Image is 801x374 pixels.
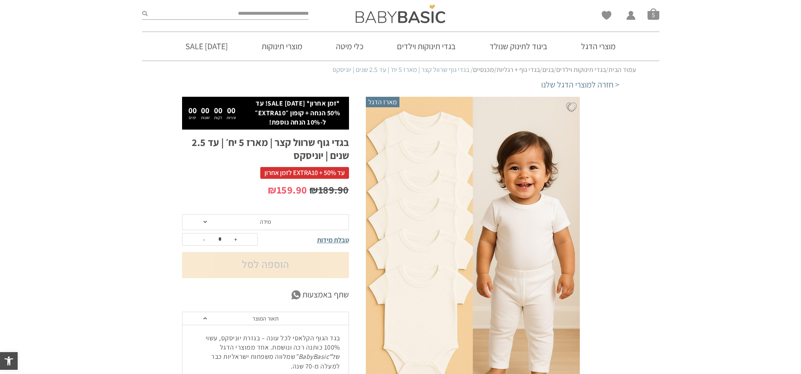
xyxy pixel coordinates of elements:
[295,352,332,361] em: “BabyBasic”
[268,183,277,196] span: ₪
[182,289,349,301] a: שתף באמצעות
[602,11,611,23] span: Wishlist
[260,167,349,179] span: עד 50% + EXTRA10 לזמן אחרון
[211,233,228,245] input: כמות המוצר
[188,105,197,115] span: 00
[182,252,349,278] button: הוספה לסל
[198,233,210,245] button: -
[201,105,209,115] span: 00
[556,65,606,74] a: בגדי תינוקות וילדים
[182,136,349,162] h1: בגדי גוף שרוול קצר | מארז 5 יח׳ | עד 2.5 שנים | יוניסקס
[173,32,241,61] a: [DATE] SALE
[251,99,344,127] p: *זמן אחרון* [DATE] SALE! עד 50% הנחה + קופון ״EXTRA10״ ל-10% הנחה נוספת!
[323,32,376,61] a: כלי מיטה
[227,105,235,115] span: 00
[309,183,318,196] span: ₪
[165,65,636,74] nav: Breadcrumb
[230,233,242,245] button: +
[317,236,349,244] span: טבלת מידות
[542,65,554,74] a: בנים
[366,97,399,107] span: מארז הדגל
[473,65,540,74] a: בגדי גוף + רגליות/מכנסיים
[302,289,349,301] span: שתף באמצעות
[608,65,636,74] a: עמוד הבית
[214,116,222,120] p: דקות
[227,116,236,120] p: שניות
[648,8,659,20] a: סל קניות5
[268,183,307,196] bdi: 159.90
[260,218,271,225] span: מידה
[201,116,210,120] p: שעות
[188,116,197,120] p: ימים
[384,32,468,61] a: בגדי תינוקות וילדים
[648,8,659,20] span: סל קניות
[214,105,222,115] span: 00
[541,79,619,90] a: < חזרה למוצרי הדגל שלנו
[568,32,628,61] a: מוצרי הדגל
[602,11,611,20] a: Wishlist
[477,32,560,61] a: ביגוד לתינוק שנולד
[191,334,340,371] p: בגד הגוף הקלאסי לכל עונה – בגזרת יוניסקס, עשוי 100% כותנה רכה ונושמת. אחד ממוצרי הדגל של שמלווה מ...
[249,32,315,61] a: מוצרי תינוקות
[182,312,349,325] a: תאור המוצר
[309,183,349,196] bdi: 189.90
[356,5,445,23] img: Baby Basic בגדי תינוקות וילדים אונליין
